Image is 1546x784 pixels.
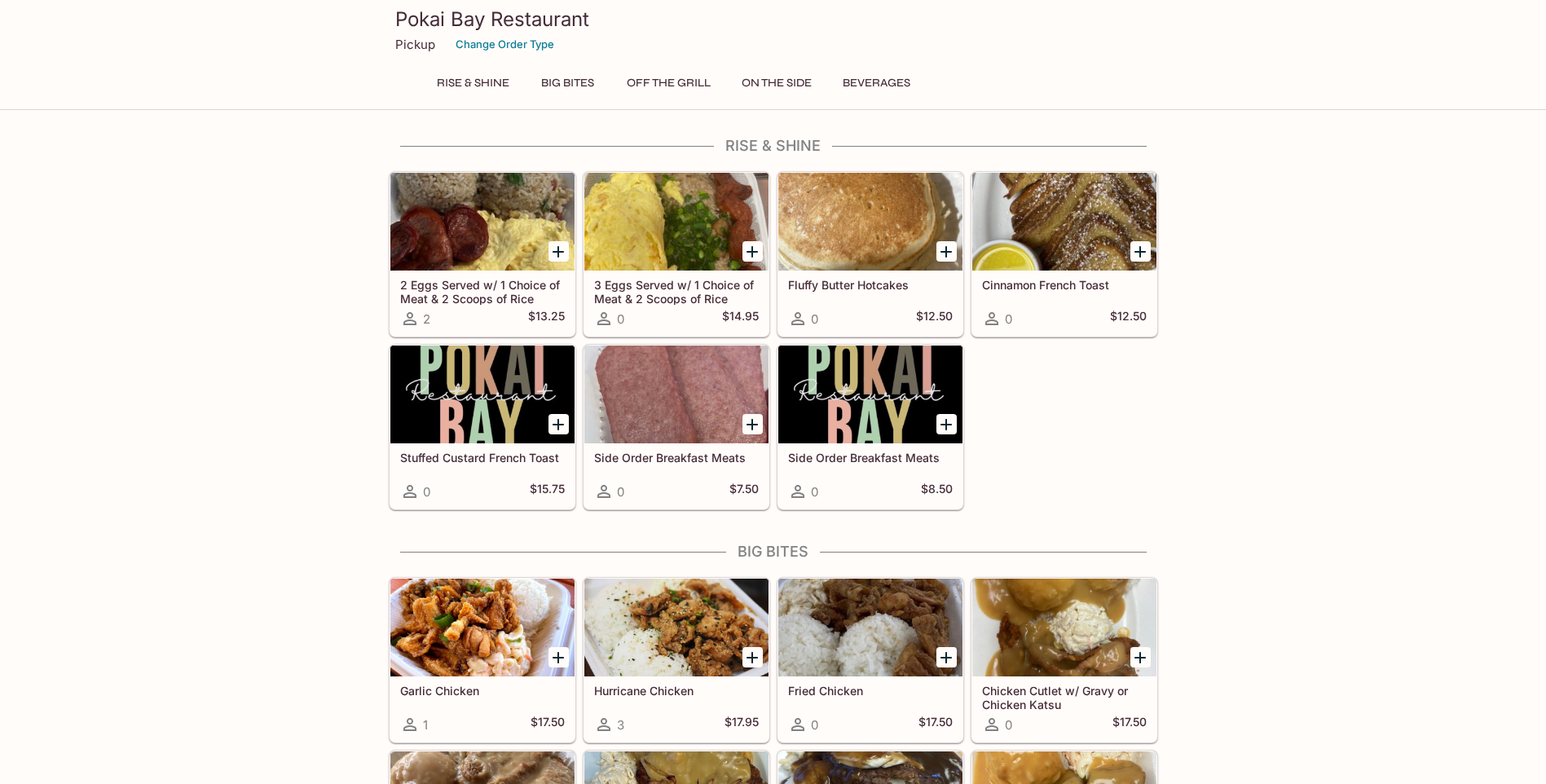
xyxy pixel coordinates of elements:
h4: Big Bites [389,543,1158,561]
a: 3 Eggs Served w/ 1 Choice of Meat & 2 Scoops of Rice0$14.95 [584,172,769,337]
button: Add Fluffy Butter Hotcakes [936,241,957,262]
h5: Side Order Breakfast Meats [594,451,759,465]
button: Add 2 Eggs Served w/ 1 Choice of Meat & 2 Scoops of Rice [548,241,569,262]
button: Add Stuffed Custard French Toast [548,414,569,434]
h5: $14.95 [722,309,759,328]
p: Pickup [395,37,435,52]
h5: $17.50 [531,715,565,734]
a: Hurricane Chicken3$17.95 [584,578,769,742]
div: Side Order Breakfast Meats [584,346,769,443]
div: 2 Eggs Served w/ 1 Choice of Meat & 2 Scoops of Rice [390,173,575,271]
span: 0 [1005,717,1012,733]
span: 0 [811,311,818,327]
h5: $17.50 [1112,715,1147,734]
span: 3 [617,717,624,733]
a: Side Order Breakfast Meats0$7.50 [584,345,769,509]
div: Stuffed Custard French Toast [390,346,575,443]
button: Big Bites [531,72,605,95]
h5: Hurricane Chicken [594,684,759,698]
a: Fluffy Butter Hotcakes0$12.50 [777,172,963,337]
span: 0 [811,484,818,500]
div: Garlic Chicken [390,579,575,676]
h5: 2 Eggs Served w/ 1 Choice of Meat & 2 Scoops of Rice [400,278,565,305]
span: 0 [617,311,624,327]
a: Garlic Chicken1$17.50 [390,578,575,742]
div: Side Order Breakfast Meats [778,346,962,443]
button: Add Chicken Cutlet w/ Gravy or Chicken Katsu [1130,647,1151,667]
button: Add Side Order Breakfast Meats [742,414,763,434]
button: On The Side [733,72,821,95]
h5: Fluffy Butter Hotcakes [788,278,953,292]
h4: Rise & Shine [389,137,1158,155]
button: Add Side Order Breakfast Meats [936,414,957,434]
span: 0 [617,484,624,500]
button: Add Fried Chicken [936,647,957,667]
a: Chicken Cutlet w/ Gravy or Chicken Katsu0$17.50 [971,578,1157,742]
span: 1 [423,717,428,733]
a: 2 Eggs Served w/ 1 Choice of Meat & 2 Scoops of Rice2$13.25 [390,172,575,337]
span: 0 [811,717,818,733]
span: 0 [1005,311,1012,327]
h5: Garlic Chicken [400,684,565,698]
button: Rise & Shine [428,72,518,95]
div: Cinnamon French Toast [972,173,1156,271]
button: Add 3 Eggs Served w/ 1 Choice of Meat & 2 Scoops of Rice [742,241,763,262]
a: Stuffed Custard French Toast0$15.75 [390,345,575,509]
h5: $12.50 [916,309,953,328]
h5: $8.50 [921,482,953,501]
button: Beverages [834,72,919,95]
span: 2 [423,311,430,327]
a: Fried Chicken0$17.50 [777,578,963,742]
h5: $17.95 [725,715,759,734]
a: Cinnamon French Toast0$12.50 [971,172,1157,337]
h5: Fried Chicken [788,684,953,698]
h5: $17.50 [918,715,953,734]
a: Side Order Breakfast Meats0$8.50 [777,345,963,509]
div: Fluffy Butter Hotcakes [778,173,962,271]
button: Add Garlic Chicken [548,647,569,667]
h5: Stuffed Custard French Toast [400,451,565,465]
h5: Cinnamon French Toast [982,278,1147,292]
button: Add Hurricane Chicken [742,647,763,667]
h5: Chicken Cutlet w/ Gravy or Chicken Katsu [982,684,1147,711]
h5: $13.25 [528,309,565,328]
h5: Side Order Breakfast Meats [788,451,953,465]
button: Add Cinnamon French Toast [1130,241,1151,262]
span: 0 [423,484,430,500]
div: 3 Eggs Served w/ 1 Choice of Meat & 2 Scoops of Rice [584,173,769,271]
h3: Pokai Bay Restaurant [395,7,1152,32]
h5: $12.50 [1110,309,1147,328]
div: Chicken Cutlet w/ Gravy or Chicken Katsu [972,579,1156,676]
div: Hurricane Chicken [584,579,769,676]
h5: $15.75 [530,482,565,501]
button: Change Order Type [448,32,562,57]
button: Off The Grill [618,72,720,95]
div: Fried Chicken [778,579,962,676]
h5: 3 Eggs Served w/ 1 Choice of Meat & 2 Scoops of Rice [594,278,759,305]
h5: $7.50 [729,482,759,501]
